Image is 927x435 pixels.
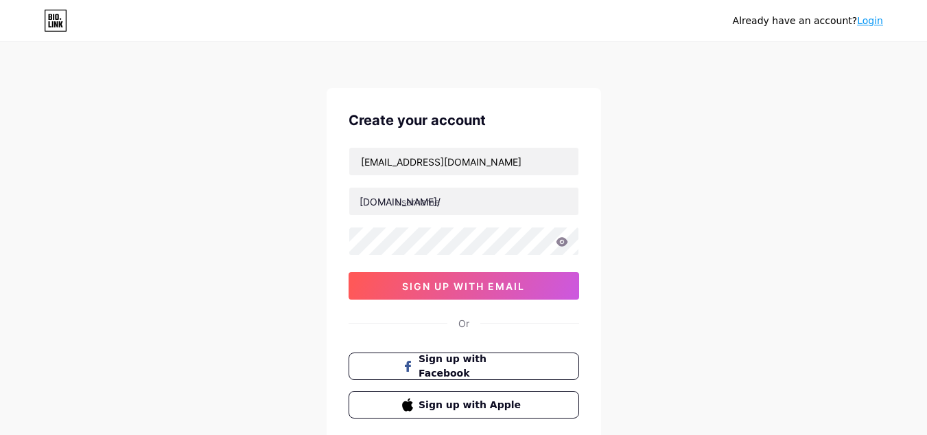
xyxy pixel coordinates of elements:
span: sign up with email [402,280,525,292]
input: username [349,188,578,215]
button: Sign up with Apple [349,391,579,419]
input: Email [349,148,578,175]
span: Sign up with Facebook [419,352,525,381]
a: Login [857,15,883,26]
button: sign up with email [349,272,579,300]
span: Sign up with Apple [419,398,525,412]
div: Already have an account? [733,14,883,28]
button: Sign up with Facebook [349,353,579,380]
div: Or [458,316,469,331]
div: [DOMAIN_NAME]/ [360,194,441,209]
div: Create your account [349,110,579,131]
